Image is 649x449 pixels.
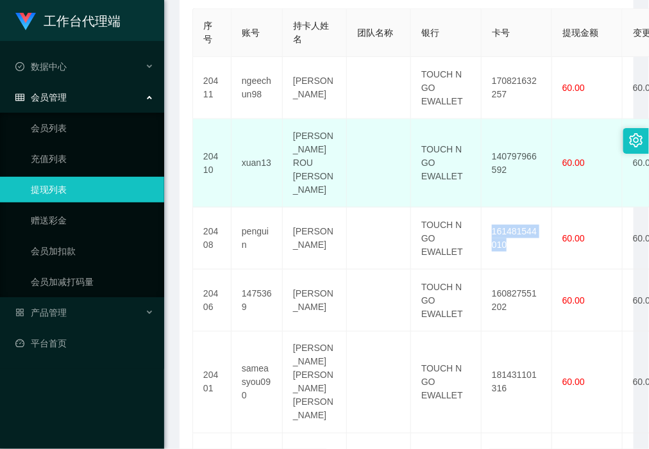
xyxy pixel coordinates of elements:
span: 序号 [203,20,212,44]
span: 60.00 [562,83,585,93]
a: 会员列表 [31,115,154,141]
span: 持卡人姓名 [293,20,329,44]
i: 图标: table [15,93,24,102]
td: 181431101316 [482,332,552,434]
td: 20406 [193,270,232,332]
h1: 工作台代理端 [44,1,121,42]
span: 团队名称 [357,28,393,38]
a: 赠送彩金 [31,208,154,233]
td: 160827551202 [482,270,552,332]
a: 图标: dashboard平台首页 [15,331,154,356]
td: [PERSON_NAME] [PERSON_NAME] [PERSON_NAME] [283,332,347,434]
td: sameasyou090 [232,332,283,434]
td: 170821632257 [482,57,552,119]
td: 20410 [193,119,232,208]
td: 20408 [193,208,232,270]
span: 60.00 [562,295,585,306]
td: 20411 [193,57,232,119]
span: 卡号 [492,28,510,38]
span: 账号 [242,28,260,38]
td: 161481544010 [482,208,552,270]
td: TOUCH N GO EWALLET [411,119,482,208]
span: 60.00 [562,158,585,168]
td: penguin [232,208,283,270]
a: 充值列表 [31,146,154,172]
span: 数据中心 [15,61,67,72]
span: 银行 [421,28,439,38]
td: 1475369 [232,270,283,332]
span: 60.00 [562,233,585,243]
span: 60.00 [562,377,585,388]
td: [PERSON_NAME] ROU [PERSON_NAME] [283,119,347,208]
a: 提现列表 [31,177,154,202]
td: [PERSON_NAME] [283,270,347,332]
i: 图标: setting [629,133,643,147]
a: 工作台代理端 [15,15,121,26]
td: [PERSON_NAME] [283,57,347,119]
img: logo.9652507e.png [15,13,36,31]
span: 会员管理 [15,92,67,102]
span: 产品管理 [15,307,67,318]
i: 图标: appstore-o [15,308,24,317]
a: 会员加减打码量 [31,269,154,295]
td: TOUCH N GO EWALLET [411,270,482,332]
td: TOUCH N GO EWALLET [411,57,482,119]
i: 图标: check-circle-o [15,62,24,71]
a: 会员加扣款 [31,238,154,264]
td: ngeechun98 [232,57,283,119]
td: TOUCH N GO EWALLET [411,208,482,270]
td: xuan13 [232,119,283,208]
td: 140797966592 [482,119,552,208]
td: TOUCH N GO EWALLET [411,332,482,434]
td: 20401 [193,332,232,434]
span: 提现金额 [562,28,598,38]
td: [PERSON_NAME] [283,208,347,270]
